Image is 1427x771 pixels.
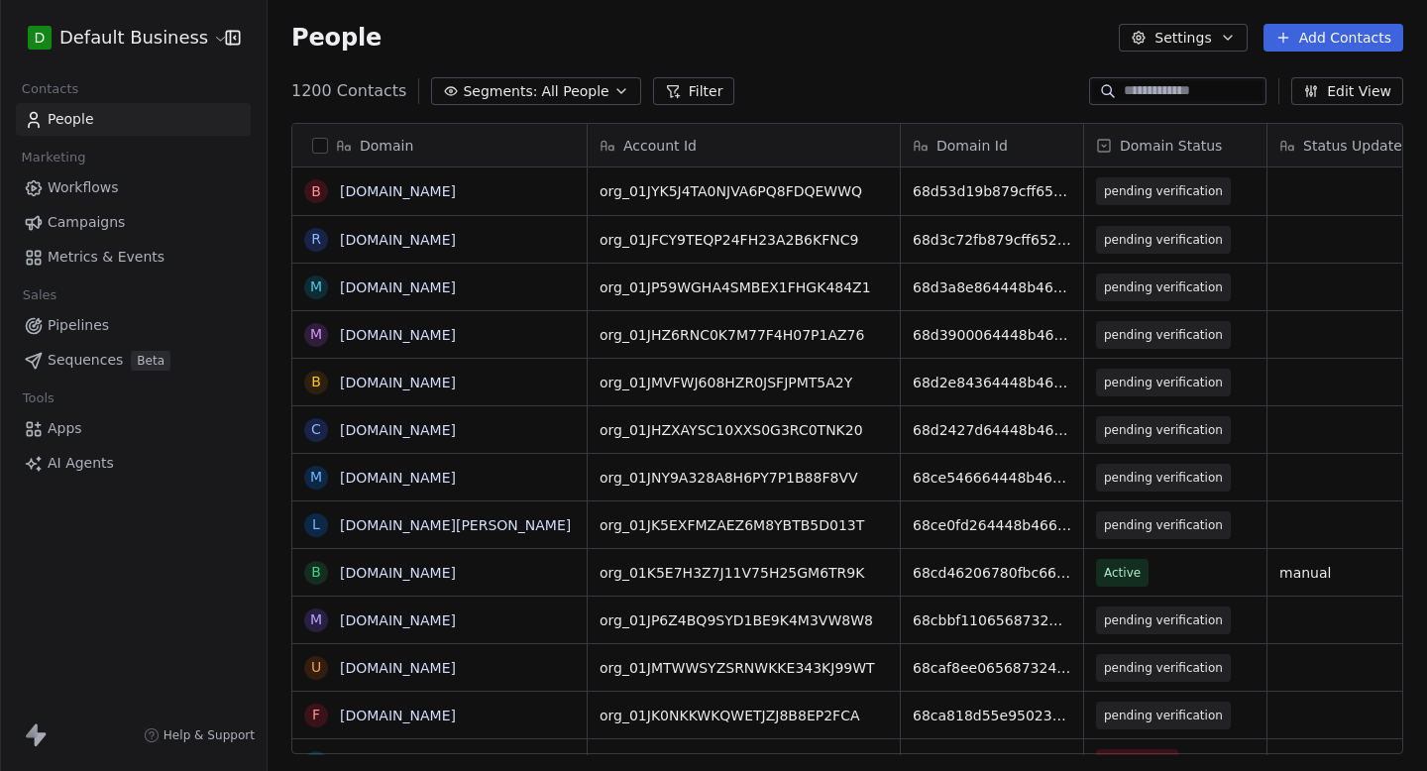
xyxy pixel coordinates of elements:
span: pending verification [1104,706,1223,725]
span: 68d2427d64448b466e79fa5c [913,420,1071,440]
span: 68d2e84364448b466e846610 [913,373,1071,392]
span: D [35,28,46,48]
span: People [291,23,382,53]
span: pending verification [1104,515,1223,535]
div: grid [292,167,588,755]
a: Campaigns [16,206,251,239]
span: org_01JFCY9TEQP24FH23A2B6KFNC9 [600,230,888,250]
button: Settings [1119,24,1247,52]
span: org_01JK0NKKWKQWETJZJ8B8EP2FCA [600,706,888,725]
span: Campaigns [48,212,125,233]
span: Workflows [48,177,119,198]
div: b [311,181,321,202]
div: m [310,467,322,488]
span: Apps [48,418,82,439]
span: org_01JMTWWSYZSRNWKKE343KJ99WT [600,658,888,678]
span: Beta [131,351,170,371]
a: [DOMAIN_NAME] [340,708,456,723]
span: People [48,109,94,130]
span: 68ca818d55e9502391f7b659 [913,706,1071,725]
div: Domain Id [901,124,1083,166]
span: Help & Support [164,727,255,743]
span: pending verification [1104,373,1223,392]
span: Pipelines [48,315,109,336]
div: Domain Status [1084,124,1266,166]
span: org_01JP6Z4BQ9SYD1BE9K4M3VW8W8 [600,610,888,630]
a: [DOMAIN_NAME] [340,183,456,199]
button: Add Contacts [1263,24,1403,52]
span: Domain Status [1120,136,1222,156]
span: org_01JMVFWJ608HZR0JSFJPMT5A2Y [600,373,888,392]
div: m [310,324,322,345]
span: 68d3c72fb879cff6524fc29e [913,230,1071,250]
span: pending verification [1104,230,1223,250]
a: [DOMAIN_NAME] [340,612,456,628]
div: b [311,562,321,583]
a: SequencesBeta [16,344,251,377]
span: Metrics & Events [48,247,165,268]
a: [DOMAIN_NAME] [340,422,456,438]
span: Active [1104,563,1141,583]
span: 68d53d19b879cff6526f4be0 [913,181,1071,201]
span: 68d3a8e864448b466e9aa609 [913,277,1071,297]
span: org_01JYK5J4TA0NJVA6PQ8FDQEWWQ [600,181,888,201]
span: Sequences [48,350,123,371]
span: org_01JHZ6RNC0K7M77F4H07P1AZ76 [600,325,888,345]
a: Metrics & Events [16,241,251,274]
a: People [16,103,251,136]
a: Pipelines [16,309,251,342]
span: 68caf8ee06568732417bd929 [913,658,1071,678]
span: pending verification [1104,181,1223,201]
button: Filter [653,77,735,105]
a: [DOMAIN_NAME][PERSON_NAME] [340,517,571,533]
span: org_01JNY9A328A8H6PY7P1B88F8VV [600,468,888,488]
span: Domain [360,136,413,156]
span: org_01K5E7H3Z7J11V75H25GM6TR9K [600,563,888,583]
span: Marketing [13,143,94,172]
span: 68cbbf11065687324186b4ba [913,610,1071,630]
span: 68cd46206780fbc66f5c4898 [913,563,1071,583]
a: Workflows [16,171,251,204]
span: Account Id [623,136,697,156]
span: org_01JHZXAYSC10XXS0G3RC0TNK20 [600,420,888,440]
div: u [311,657,321,678]
span: pending verification [1104,468,1223,488]
span: All People [541,81,608,102]
div: m [310,609,322,630]
a: [DOMAIN_NAME] [340,375,456,390]
span: pending verification [1104,610,1223,630]
span: Domain Id [936,136,1008,156]
span: 68ce0fd264448b466e58d933 [913,515,1071,535]
div: Account Id [588,124,900,166]
a: [DOMAIN_NAME] [340,755,456,771]
span: AI Agents [48,453,114,474]
a: [DOMAIN_NAME] [340,470,456,486]
a: [DOMAIN_NAME] [340,279,456,295]
a: Help & Support [144,727,255,743]
a: [DOMAIN_NAME] [340,327,456,343]
a: [DOMAIN_NAME] [340,660,456,676]
span: Default Business [59,25,208,51]
span: org_01JP59WGHA4SMBEX1FHGK484Z1 [600,277,888,297]
span: pending verification [1104,420,1223,440]
div: b [311,372,321,392]
span: Tools [14,384,62,413]
span: 68d3900064448b466e94b6cd [913,325,1071,345]
span: 68ce546664448b466e59e18b [913,468,1071,488]
a: AI Agents [16,447,251,480]
span: pending verification [1104,277,1223,297]
div: m [310,276,322,297]
span: pending verification [1104,325,1223,345]
button: Edit View [1291,77,1403,105]
button: DDefault Business [24,21,211,55]
span: 1200 Contacts [291,79,406,103]
span: Contacts [13,74,87,104]
span: org_01JK5EXFMZAEZ6M8YBTB5D013T [600,515,888,535]
a: [DOMAIN_NAME] [340,565,456,581]
div: f [312,705,320,725]
div: l [312,514,320,535]
span: pending verification [1104,658,1223,678]
span: Segments: [463,81,537,102]
div: r [311,229,321,250]
div: c [311,419,321,440]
